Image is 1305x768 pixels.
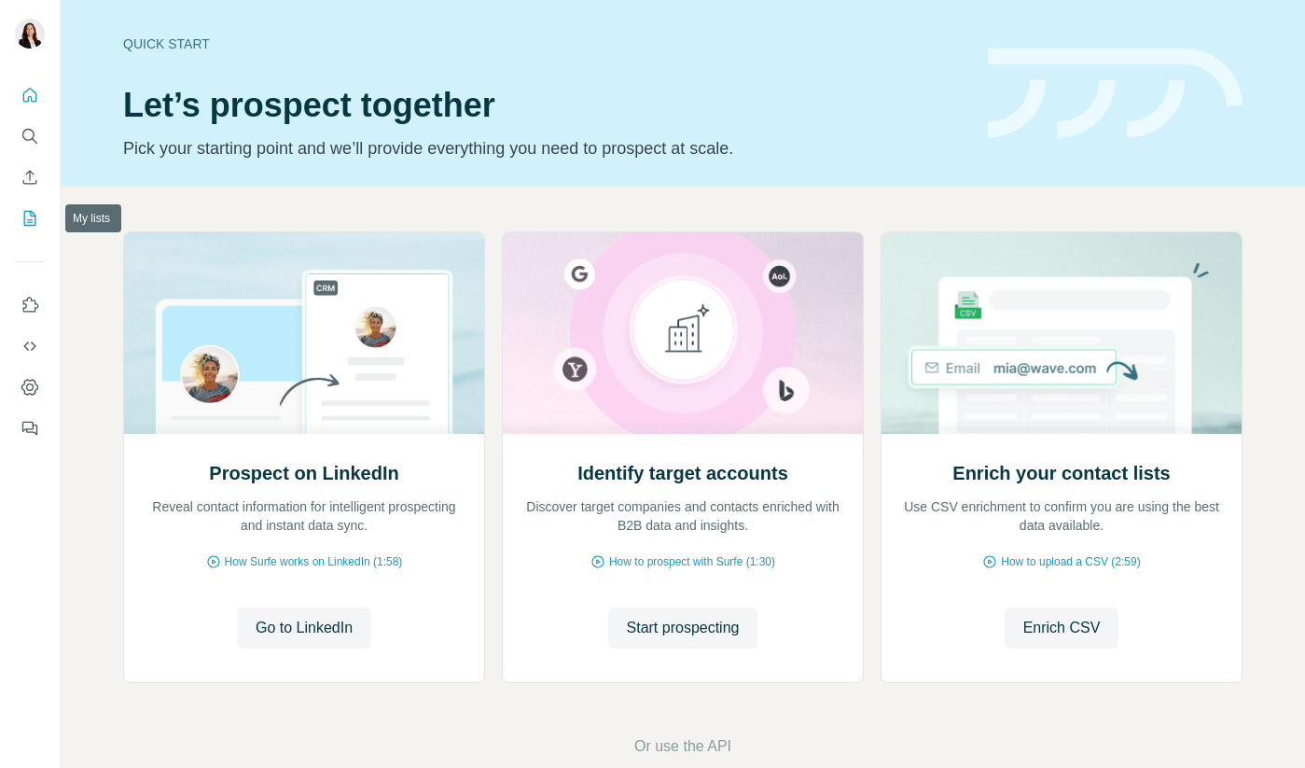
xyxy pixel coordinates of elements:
span: How to upload a CSV (2:59) [1001,553,1140,570]
span: Enrich CSV [1023,617,1101,639]
p: Discover target companies and contacts enriched with B2B data and insights. [521,497,844,535]
img: banner [988,49,1243,139]
button: Dashboard [15,370,45,404]
h1: Let’s prospect together [123,87,965,124]
p: Use CSV enrichment to confirm you are using the best data available. [900,497,1223,535]
h2: Identify target accounts [577,460,788,486]
img: Enrich your contact lists [881,232,1243,434]
button: My lists [15,202,45,235]
button: Go to LinkedIn [237,607,371,649]
button: Start prospecting [608,607,758,649]
button: Feedback [15,412,45,445]
button: Use Surfe API [15,329,45,363]
span: How to prospect with Surfe (1:30) [609,553,775,570]
img: Prospect on LinkedIn [123,232,485,434]
button: Use Surfe on LinkedIn [15,288,45,322]
button: Quick start [15,78,45,112]
button: Or use the API [634,735,731,758]
button: Search [15,119,45,153]
button: Enrich CSV [1005,607,1119,649]
p: Pick your starting point and we’ll provide everything you need to prospect at scale. [123,135,965,161]
span: How Surfe works on LinkedIn (1:58) [225,553,403,570]
div: Quick start [123,35,965,53]
h2: Enrich your contact lists [952,460,1170,486]
h2: Prospect on LinkedIn [209,460,398,486]
button: Enrich CSV [15,161,45,194]
span: Go to LinkedIn [256,617,353,639]
img: Identify target accounts [502,232,864,434]
p: Reveal contact information for intelligent prospecting and instant data sync. [143,497,465,535]
img: Avatar [15,19,45,49]
span: Start prospecting [627,617,740,639]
